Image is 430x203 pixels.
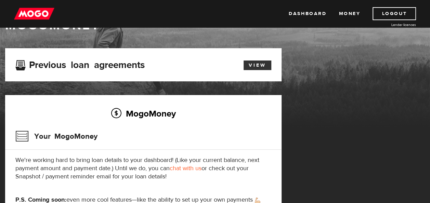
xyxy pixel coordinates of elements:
[373,7,416,20] a: Logout
[289,7,326,20] a: Dashboard
[15,127,97,145] h3: Your MogoMoney
[15,106,271,121] h2: MogoMoney
[365,22,416,27] a: Lender licences
[293,44,430,203] iframe: LiveChat chat widget
[14,7,54,20] img: mogo_logo-11ee424be714fa7cbb0f0f49df9e16ec.png
[15,59,145,68] h3: Previous loan agreements
[5,18,425,33] h1: MogoMoney
[339,7,360,20] a: Money
[170,164,201,172] a: chat with us
[15,156,271,181] p: We're working hard to bring loan details to your dashboard! (Like your current balance, next paym...
[244,60,271,70] a: View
